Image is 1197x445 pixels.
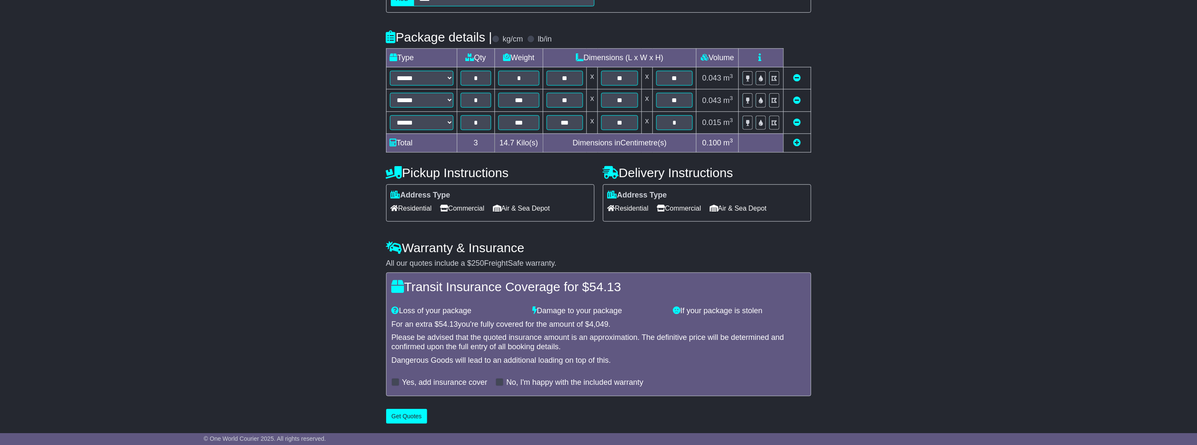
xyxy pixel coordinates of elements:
td: Qty [457,49,495,67]
td: x [587,89,598,111]
a: Add new item [793,139,801,147]
div: If your package is stolen [669,306,810,316]
span: 0.043 [702,74,722,82]
label: No, I'm happy with the included warranty [506,378,644,387]
span: 0.015 [702,118,722,127]
span: 54.13 [439,320,458,328]
div: Please be advised that the quoted insurance amount is an approximation. The definitive price will... [392,333,806,351]
td: x [641,111,652,133]
td: Volume [697,49,739,67]
label: kg/cm [503,35,523,44]
td: Dimensions (L x W x H) [543,49,697,67]
span: 14.7 [500,139,514,147]
sup: 3 [730,117,733,123]
span: m [724,118,733,127]
h4: Package details | [386,30,492,44]
td: x [587,67,598,89]
span: Air & Sea Depot [493,202,550,215]
span: Residential [608,202,649,215]
span: m [724,139,733,147]
span: m [724,74,733,82]
td: Kilo(s) [495,133,543,152]
td: 3 [457,133,495,152]
span: Commercial [657,202,701,215]
span: Residential [391,202,432,215]
span: 250 [472,259,484,267]
div: Loss of your package [387,306,528,316]
button: Get Quotes [386,409,428,424]
span: 54.13 [589,280,621,294]
td: Type [386,49,457,67]
span: 0.043 [702,96,722,105]
span: Commercial [440,202,484,215]
div: Dangerous Goods will lead to an additional loading on top of this. [392,356,806,365]
div: All our quotes include a $ FreightSafe warranty. [386,259,811,268]
span: 4,049 [589,320,608,328]
h4: Transit Insurance Coverage for $ [392,280,806,294]
td: x [641,89,652,111]
td: Dimensions in Centimetre(s) [543,133,697,152]
div: Damage to your package [528,306,669,316]
h4: Pickup Instructions [386,166,594,180]
label: Address Type [391,191,451,200]
h4: Warranty & Insurance [386,241,811,255]
a: Remove this item [793,118,801,127]
sup: 3 [730,73,733,79]
span: Air & Sea Depot [710,202,767,215]
label: Yes, add insurance cover [402,378,487,387]
sup: 3 [730,95,733,101]
span: m [724,96,733,105]
span: © One World Courier 2025. All rights reserved. [204,435,326,442]
span: 0.100 [702,139,722,147]
a: Remove this item [793,96,801,105]
td: x [641,67,652,89]
td: Weight [495,49,543,67]
a: Remove this item [793,74,801,82]
label: lb/in [538,35,552,44]
td: Total [386,133,457,152]
label: Address Type [608,191,667,200]
div: For an extra $ you're fully covered for the amount of $ . [392,320,806,329]
sup: 3 [730,137,733,144]
td: x [587,111,598,133]
h4: Delivery Instructions [603,166,811,180]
